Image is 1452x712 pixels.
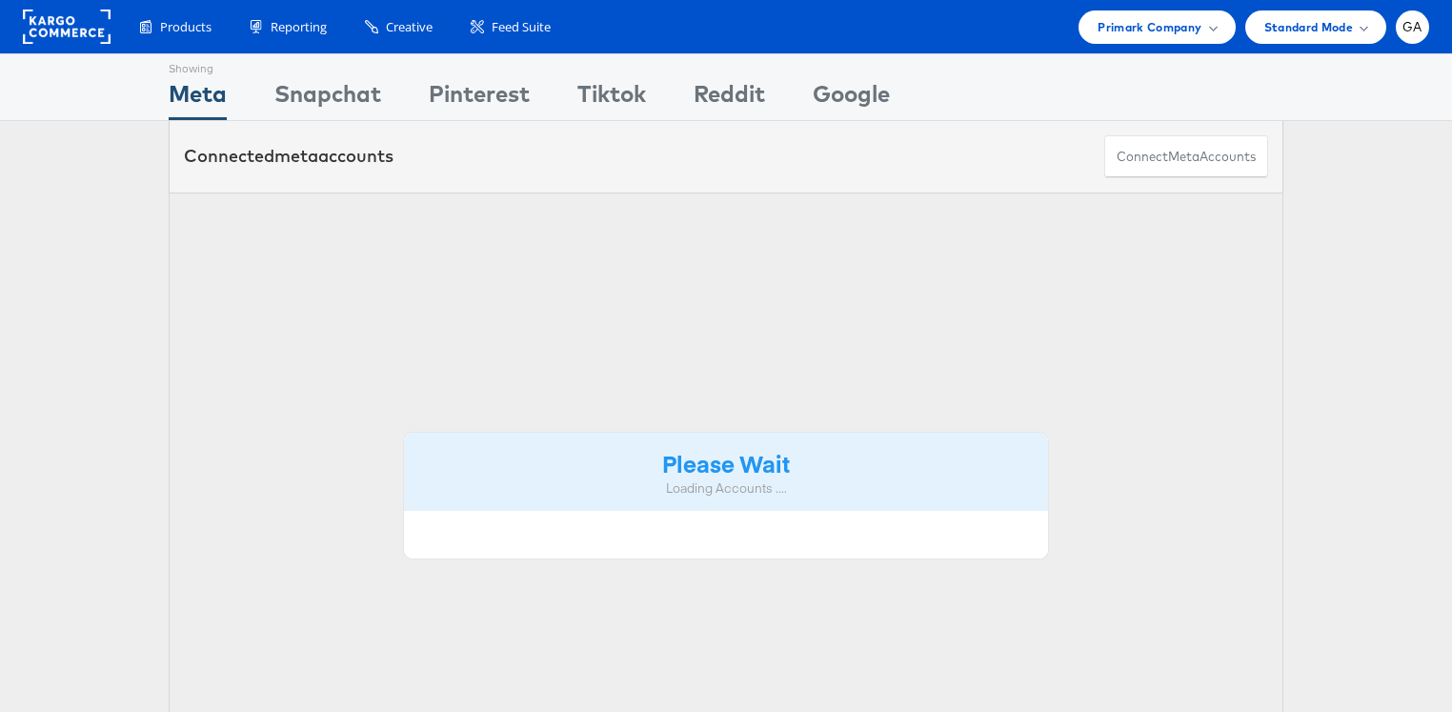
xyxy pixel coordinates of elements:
[1104,135,1268,178] button: ConnectmetaAccounts
[184,144,393,169] div: Connected accounts
[1168,148,1200,166] span: meta
[813,77,890,120] div: Google
[160,18,212,36] span: Products
[386,18,433,36] span: Creative
[169,77,227,120] div: Meta
[694,77,765,120] div: Reddit
[662,447,790,478] strong: Please Wait
[274,77,381,120] div: Snapchat
[418,479,1034,498] div: Loading Accounts ....
[1264,17,1353,37] span: Standard Mode
[274,145,318,167] span: meta
[429,77,530,120] div: Pinterest
[577,77,646,120] div: Tiktok
[1098,17,1201,37] span: Primark Company
[169,54,227,77] div: Showing
[492,18,551,36] span: Feed Suite
[271,18,327,36] span: Reporting
[1402,21,1422,33] span: GA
